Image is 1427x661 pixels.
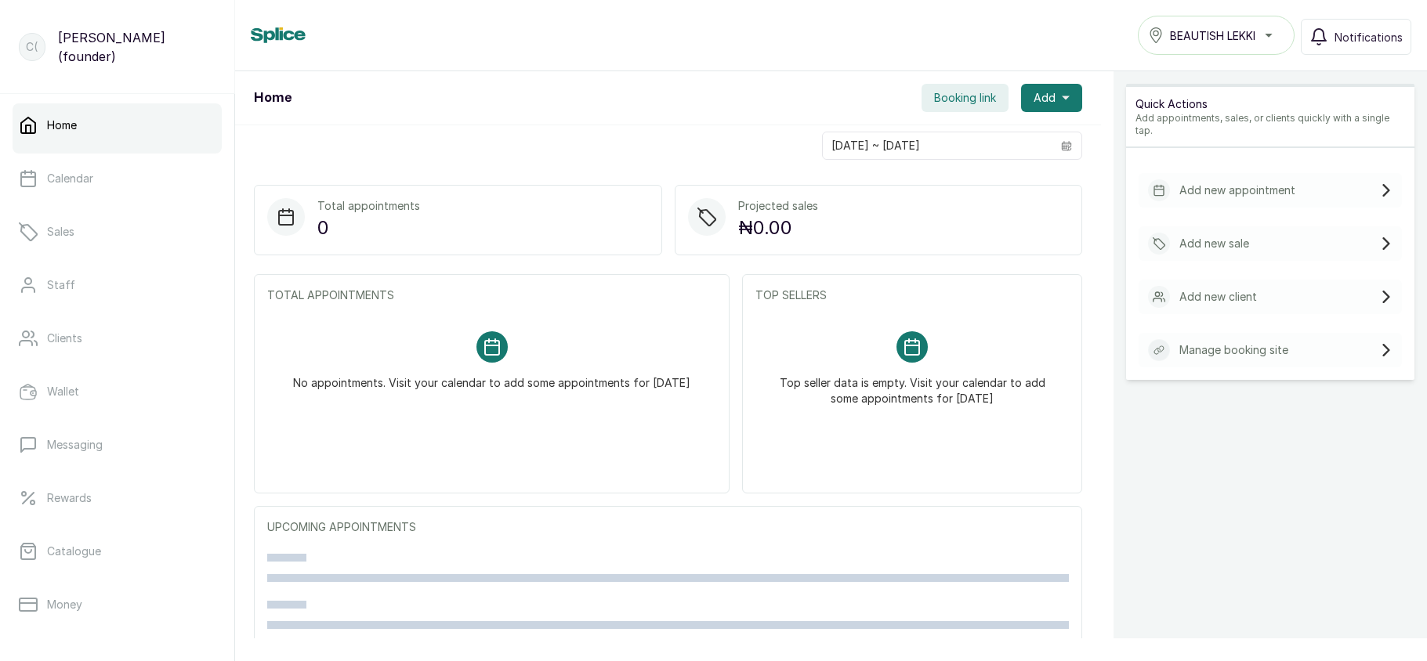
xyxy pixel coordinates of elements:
[1135,112,1405,137] p: Add appointments, sales, or clients quickly with a single tap.
[1335,29,1403,45] span: Notifications
[738,198,818,214] p: Projected sales
[755,287,1069,303] p: TOP SELLERS
[1021,84,1082,112] button: Add
[293,363,690,391] p: No appointments. Visit your calendar to add some appointments for [DATE]
[1179,182,1295,198] p: Add new appointment
[934,90,996,106] span: Booking link
[1061,140,1072,151] svg: calendar
[1179,236,1249,251] p: Add new sale
[47,437,103,453] p: Messaging
[774,363,1050,406] p: Top seller data is empty. Visit your calendar to add some appointments for [DATE]
[47,597,82,612] p: Money
[922,84,1009,112] button: Booking link
[47,277,75,293] p: Staff
[47,171,93,186] p: Calendar
[13,370,222,414] a: Wallet
[47,544,101,559] p: Catalogue
[254,88,292,107] h1: Home
[13,529,222,573] a: Catalogue
[1179,342,1288,358] p: Manage booking site
[13,423,222,467] a: Messaging
[13,316,222,360] a: Clients
[47,117,77,133] p: Home
[47,384,79,399] p: Wallet
[26,39,38,55] p: C(
[47,330,82,346] p: Clients
[1034,90,1056,106] span: Add
[317,214,420,242] p: 0
[13,157,222,200] a: Calendar
[738,214,818,242] p: ₦0.00
[13,263,222,307] a: Staff
[267,519,1069,535] p: UPCOMING APPOINTMENTS
[47,490,92,506] p: Rewards
[13,476,222,520] a: Rewards
[1135,96,1405,112] p: Quick Actions
[13,210,222,254] a: Sales
[1170,27,1255,44] span: BEAUTISH LEKKI
[13,583,222,627] a: Money
[13,103,222,147] a: Home
[317,198,420,214] p: Total appointments
[823,132,1052,159] input: Select date
[1301,19,1411,55] button: Notifications
[58,28,215,66] p: [PERSON_NAME] (founder)
[267,287,716,303] p: TOTAL APPOINTMENTS
[47,224,74,240] p: Sales
[1179,289,1257,305] p: Add new client
[1138,16,1295,55] button: BEAUTISH LEKKI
